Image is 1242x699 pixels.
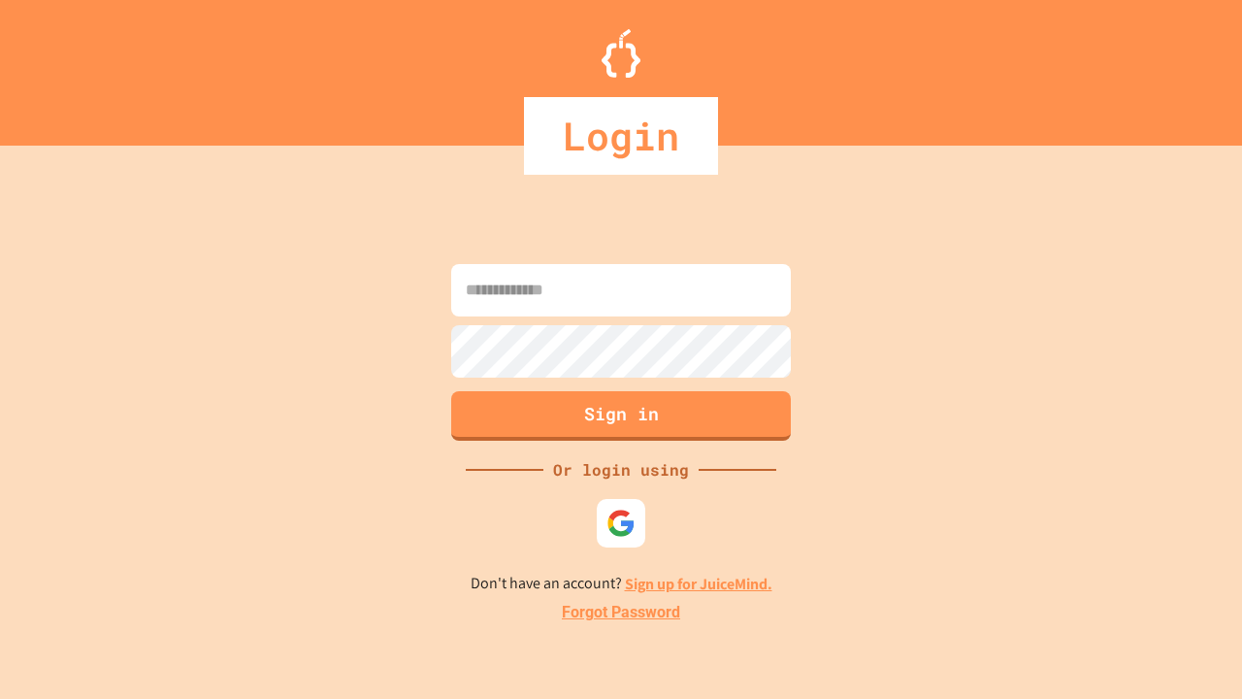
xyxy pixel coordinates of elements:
[625,574,772,594] a: Sign up for JuiceMind.
[606,509,636,538] img: google-icon.svg
[602,29,640,78] img: Logo.svg
[524,97,718,175] div: Login
[451,391,791,441] button: Sign in
[471,572,772,596] p: Don't have an account?
[543,458,699,482] div: Or login using
[1081,537,1223,619] iframe: chat widget
[1160,621,1223,680] iframe: chat widget
[562,601,680,624] a: Forgot Password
